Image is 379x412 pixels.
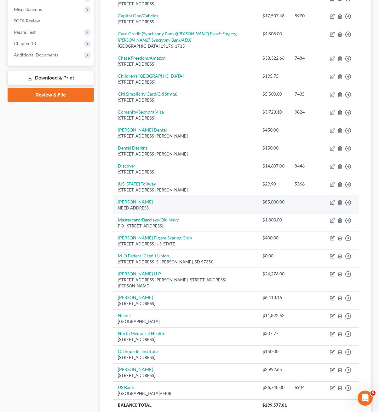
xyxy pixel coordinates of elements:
[118,373,252,379] div: [STREET_ADDRESS]
[295,13,320,19] div: 8970
[118,295,153,300] a: [PERSON_NAME]
[118,13,158,18] a: Capital One/Cabelas
[118,31,237,43] a: Care Credit (Synchrony Bank)([PERSON_NAME] Plastic Surgery, [PERSON_NAME], Synchrony Bank/AEO)
[118,133,252,139] div: [STREET_ADDRESS][PERSON_NAME]
[14,7,42,12] span: Miscellaneous
[118,1,252,7] div: [STREET_ADDRESS]
[14,52,58,57] span: Additional Documents
[118,271,161,276] a: [PERSON_NAME] LLP
[262,73,284,79] div: $195.75
[118,181,156,186] a: [US_STATE] Tollway
[118,127,167,132] a: [PERSON_NAME] Dental
[262,13,284,19] div: $17,507.48
[118,109,164,115] a: Comenity/Sephora Visa
[262,181,284,187] div: $29.90
[118,313,131,318] a: Nelnet
[118,355,252,361] div: [STREET_ADDRESS]
[118,331,164,336] a: North Memorial Health
[118,337,252,343] div: [STREET_ADDRESS]
[118,241,252,247] div: [STREET_ADDRESS][US_STATE]
[262,366,284,373] div: $2,992.65
[262,199,284,205] div: $85,000.00
[118,319,252,325] div: [GEOGRAPHIC_DATA]
[262,145,284,151] div: $150.00
[262,294,284,301] div: $6,413.16
[295,384,320,391] div: 6944
[8,71,94,85] a: Download & Print
[118,187,252,193] div: [STREET_ADDRESS][PERSON_NAME]
[295,55,320,61] div: 7484
[262,348,284,355] div: $150.00
[118,169,252,175] div: [STREET_ADDRESS]
[118,301,252,307] div: [STREET_ADDRESS]
[118,223,252,229] div: P.O. [STREET_ADDRESS]
[118,217,179,222] a: Mastercard/Barclays/Old Navy
[262,217,284,223] div: $1,800.00
[262,109,284,115] div: $3,723.10
[118,19,252,25] div: [STREET_ADDRESS]
[14,18,40,23] span: SOFA Review
[295,91,320,97] div: 7435
[118,205,252,211] div: NEED ADDRESS,
[262,253,284,259] div: $0.00
[118,97,252,103] div: [STREET_ADDRESS]
[262,403,287,408] span: $299,577.01
[295,109,320,115] div: 9824
[118,79,252,85] div: [STREET_ADDRESS]
[118,199,153,204] a: [PERSON_NAME]
[262,271,284,277] div: $24,276.00
[118,43,252,49] div: [GEOGRAPHIC_DATA] 19176-1715
[118,349,158,354] a: Orthopedic Institute
[118,61,252,67] div: [STREET_ADDRESS]
[8,88,94,102] a: Review & File
[118,91,177,97] a: Citi Simplicity Card(Citi Strata)
[262,91,284,97] div: $5,500.00
[9,15,94,26] a: SOFA Review
[118,235,192,240] a: [PERSON_NAME] Figure Skating Club
[118,55,166,61] a: Chase Freedom/Amazon
[113,399,257,411] th: Balance Total
[262,55,284,61] div: $38,322.66
[370,391,376,396] span: 5
[14,29,36,35] span: Means Test
[14,41,36,46] span: Chapter 13
[118,145,147,150] a: Dental Designs
[118,151,252,157] div: [STREET_ADDRESS][PERSON_NAME]
[358,391,373,406] iframe: Intercom live chat
[262,163,284,169] div: $14,607.00
[118,115,252,121] div: [STREET_ADDRESS]
[262,384,284,391] div: $26,748.00
[118,385,134,390] a: US Bank
[295,181,320,187] div: 5366
[118,277,252,289] div: [STREET_ADDRESS][PERSON_NAME] [STREET_ADDRESS][PERSON_NAME]
[295,163,320,169] div: 8446
[118,31,237,43] i: ([PERSON_NAME] Plastic Surgery, [PERSON_NAME], Synchrony Bank/AEO)
[262,127,284,133] div: $450.00
[262,235,284,241] div: $400.00
[262,312,284,319] div: $11,822.62
[156,91,177,97] i: (Citi Strata)
[262,31,284,37] div: $4,808.00
[118,163,135,168] a: Discover
[118,73,184,79] a: Children's [GEOGRAPHIC_DATA]
[118,259,252,265] div: [STREET_ADDRESS] S, [PERSON_NAME], SD 57350
[118,367,153,372] a: [PERSON_NAME]
[118,253,169,258] a: M-O Federal Credit Union
[118,391,252,397] div: [GEOGRAPHIC_DATA]-0408
[262,330,284,337] div: $307.77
